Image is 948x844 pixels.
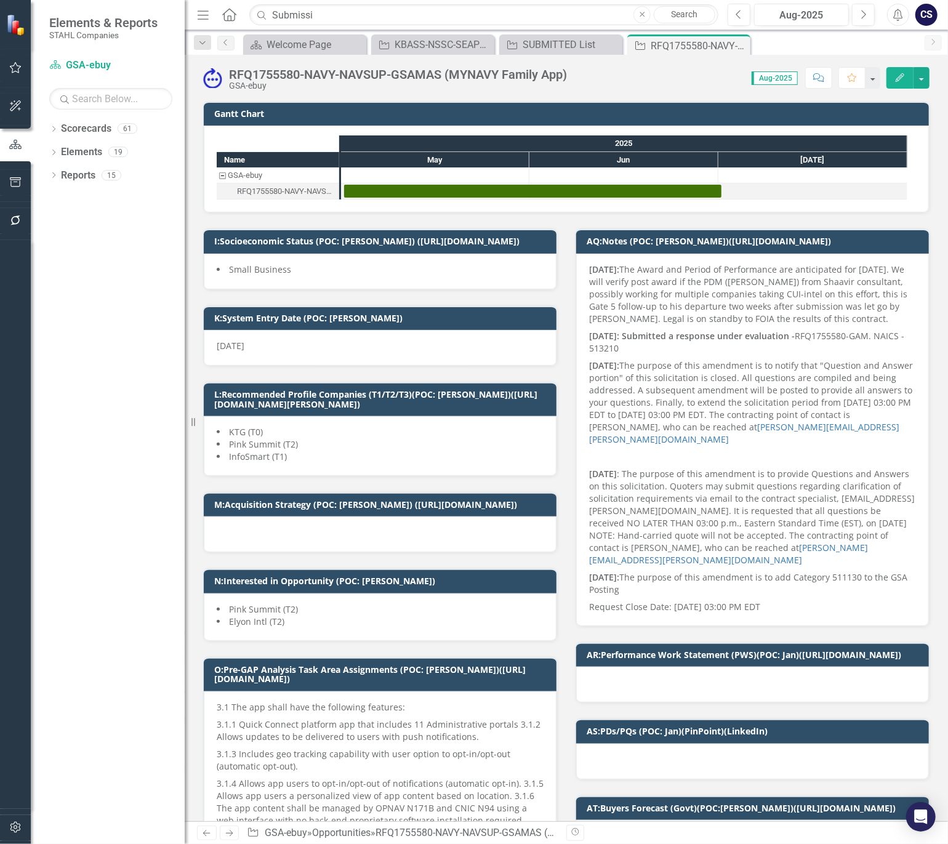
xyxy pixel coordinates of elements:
[915,4,938,26] button: CS
[249,4,718,26] input: Search ClearPoint...
[589,542,868,566] a: [PERSON_NAME][EMAIL_ADDRESS][PERSON_NAME][DOMAIN_NAME]
[217,167,339,183] div: GSA-ebuy
[237,183,335,199] div: RFQ1755580-NAVY-NAVSUP-GSAMAS (MYNAVY Family App)
[229,68,567,81] div: RFQ1755580-NAVY-NAVSUP-GSAMAS (MYNAVY Family App)
[214,500,550,509] h3: M:Acquisition Strategy (POC: [PERSON_NAME]) ([URL][DOMAIN_NAME])
[217,152,339,167] div: Name
[229,263,291,275] span: Small Business
[587,650,923,659] h3: AR:Performance Work Statement (PWS)(POC: Jan)([URL][DOMAIN_NAME])
[265,827,307,838] a: GSA-ebuy
[312,827,371,838] a: Opportunities
[229,81,567,90] div: GSA-ebuy
[203,68,223,88] img: Submitted
[217,167,339,183] div: Task: GSA-ebuy Start date: 2025-05-01 End date: 2025-05-02
[214,390,550,409] h3: L:Recommended Profile Companies (T1/T2/T3)(POC: [PERSON_NAME])([URL][DOMAIN_NAME][PERSON_NAME])
[758,8,845,23] div: Aug-2025
[49,58,172,73] a: GSA-ebuy
[341,135,907,151] div: 2025
[523,37,619,52] div: SUBMITTED List
[589,360,619,371] strong: [DATE]:
[61,122,111,136] a: Scorecards
[589,328,916,357] p: RFQ1755580-GAM. NAICS - 513210
[217,183,339,199] div: RFQ1755580-NAVY-NAVSUP-GSAMAS (MYNAVY Family App)
[229,451,287,462] span: InfoSmart (T1)
[589,465,916,569] p: : The purpose of this amendment is to provide Questions and Answers on this solicitation. Quoters...
[229,616,284,627] span: Elyon Intl (T2)
[344,185,721,198] div: Task: Start date: 2025-05-01 End date: 2025-07-01
[752,71,798,85] span: Aug-2025
[395,37,491,52] div: KBASS-NSSC-SEAPORT-210988 (KEYPORT BUSINESS AND ADMINISTRATIVE SUPPORT SERVICES (SEAPORT NXG))
[229,438,298,450] span: Pink Summit (T2)
[589,598,916,613] p: Request Close Date: [DATE] 03:00 PM EDT
[6,14,28,35] img: ClearPoint Strategy
[102,170,121,180] div: 15
[61,169,95,183] a: Reports
[589,263,916,328] p: The Award and Period of Performance are anticipated for [DATE]. We will verify post award if the ...
[246,37,363,52] a: Welcome Page
[214,313,550,323] h3: K:System Entry Date (POC: [PERSON_NAME])
[214,576,550,585] h3: N:Interested in Opportunity (POC: [PERSON_NAME])
[589,421,899,445] a: [PERSON_NAME][EMAIL_ADDRESS][PERSON_NAME][DOMAIN_NAME]
[376,827,642,838] div: RFQ1755580-NAVY-NAVSUP-GSAMAS (MYNAVY Family App)
[247,826,557,840] div: » »
[228,167,262,183] div: GSA-ebuy
[49,30,158,40] small: STAHL Companies
[529,152,718,168] div: Jun
[229,603,298,615] span: Pink Summit (T2)
[502,37,619,52] a: SUBMITTED List
[49,15,158,30] span: Elements & Reports
[341,152,529,168] div: May
[651,38,747,54] div: RFQ1755580-NAVY-NAVSUP-GSAMAS (MYNAVY Family App)
[589,330,795,342] strong: [DATE]: Submitted a response under evaluation -
[587,803,923,813] h3: AT:Buyers Forecast (Govt)(POC:[PERSON_NAME])([URL][DOMAIN_NAME])
[589,571,619,583] strong: [DATE]:
[118,124,137,134] div: 61
[217,183,339,199] div: Task: Start date: 2025-05-01 End date: 2025-07-01
[49,88,172,110] input: Search Below...
[229,426,263,438] span: KTG (T0)
[654,6,715,23] a: Search
[214,109,923,118] h3: Gantt Chart
[217,775,544,829] p: 3.1.4 Allows app users to opt-in/opt-out of notifications (automatic opt-in). 3.1.5 Allows app us...
[217,716,544,746] p: 3.1.1 Quick Connect platform app that includes 11 Administrative portals 3.1.2 Allows updates to ...
[589,357,916,448] p: The purpose of this amendment is to notify that "Question and Answer portion" of this solicitatio...
[267,37,363,52] div: Welcome Page
[587,236,923,246] h3: AQ:Notes (POC: [PERSON_NAME])([URL][DOMAIN_NAME])
[217,746,544,775] p: 3.1.3 Includes geo tracking capability with user option to opt-in/opt-out (automatic opt-out).
[589,468,617,480] strong: [DATE]
[754,4,849,26] button: Aug-2025
[108,147,128,158] div: 19
[214,665,550,684] h3: O:Pre-GAP Analysis Task Area Assignments (POC: [PERSON_NAME])([URL][DOMAIN_NAME])
[589,263,619,275] strong: [DATE]:
[214,236,550,246] h3: I:Socioeconomic Status (POC: [PERSON_NAME]) ([URL][DOMAIN_NAME])
[61,145,102,159] a: Elements
[217,340,244,352] span: [DATE]
[589,569,916,598] p: The purpose of this amendment is to add Category 511130 to the GSA Posting
[374,37,491,52] a: KBASS-NSSC-SEAPORT-210988 (KEYPORT BUSINESS AND ADMINISTRATIVE SUPPORT SERVICES (SEAPORT NXG))
[718,152,907,168] div: Jul
[217,701,544,716] p: 3.1 The app shall have the following features:
[587,726,923,736] h3: AS:PDs/PQs (POC: Jan)(PinPoint)(LinkedIn)
[906,802,936,832] div: Open Intercom Messenger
